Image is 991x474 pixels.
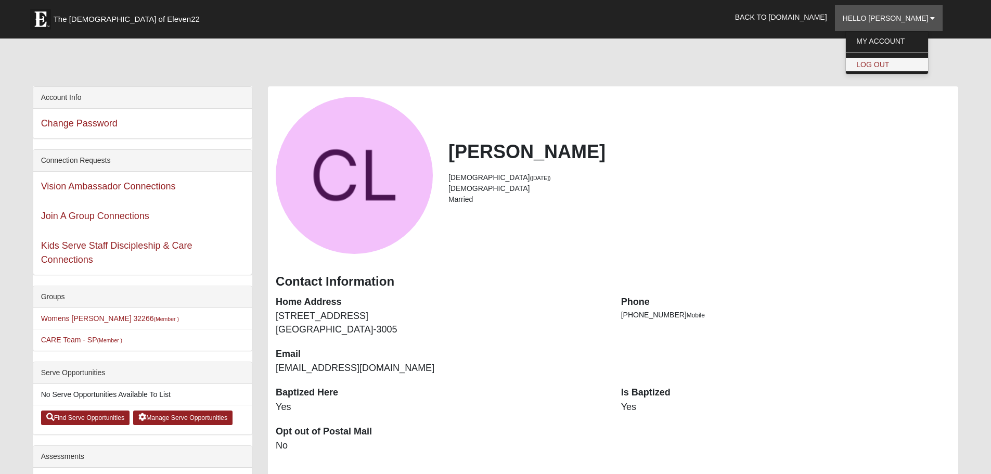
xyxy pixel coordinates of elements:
li: Married [448,194,950,205]
a: Find Serve Opportunities [41,411,130,425]
a: Log Out [846,58,928,71]
div: Serve Opportunities [33,362,252,384]
dt: Baptized Here [276,386,606,400]
a: View Fullsize Photo [276,97,433,254]
div: Account Info [33,87,252,109]
a: Manage Serve Opportunities [133,411,233,425]
li: [DEMOGRAPHIC_DATA] [448,183,950,194]
dd: [EMAIL_ADDRESS][DOMAIN_NAME] [276,362,606,375]
small: (Member ) [153,316,178,322]
div: Groups [33,286,252,308]
a: Back to [DOMAIN_NAME] [727,4,835,30]
dt: Email [276,348,606,361]
li: [DEMOGRAPHIC_DATA] [448,172,950,183]
li: No Serve Opportunities Available To List [33,384,252,405]
small: ([DATE]) [530,175,551,181]
dd: Yes [276,401,606,414]
span: Mobile [687,312,705,319]
a: Join A Group Connections [41,211,149,221]
a: Vision Ambassador Connections [41,181,176,191]
li: [PHONE_NUMBER] [621,310,951,321]
span: Hello [PERSON_NAME] [843,14,929,22]
dd: No [276,439,606,453]
small: (Member ) [97,337,122,343]
div: Assessments [33,446,252,468]
a: Hello [PERSON_NAME] [835,5,943,31]
a: Kids Serve Staff Discipleship & Care Connections [41,240,192,265]
a: My Account [846,34,928,48]
dt: Home Address [276,296,606,309]
h2: [PERSON_NAME] [448,140,950,163]
span: The [DEMOGRAPHIC_DATA] of Eleven22 [54,14,200,24]
dt: Is Baptized [621,386,951,400]
img: Eleven22 logo [30,9,51,30]
a: Womens [PERSON_NAME] 32266(Member ) [41,314,179,323]
h3: Contact Information [276,274,950,289]
a: Change Password [41,118,118,129]
a: The [DEMOGRAPHIC_DATA] of Eleven22 [25,4,233,30]
dt: Phone [621,296,951,309]
div: Connection Requests [33,150,252,172]
dd: Yes [621,401,951,414]
a: CARE Team - SP(Member ) [41,336,122,344]
dt: Opt out of Postal Mail [276,425,606,439]
dd: [STREET_ADDRESS] [GEOGRAPHIC_DATA]-3005 [276,310,606,336]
